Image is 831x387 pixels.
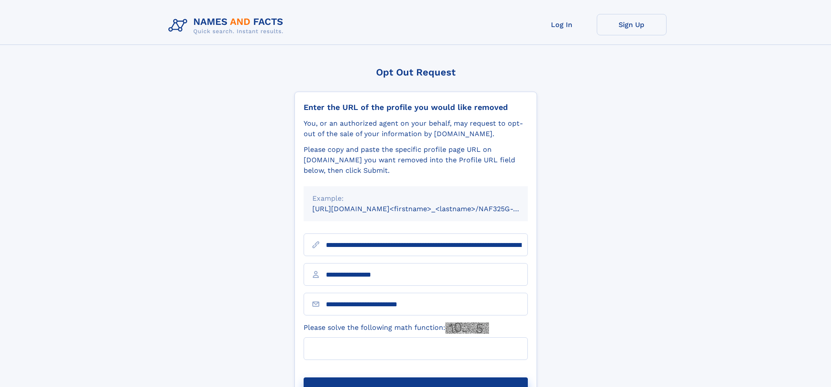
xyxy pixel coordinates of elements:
div: Please copy and paste the specific profile page URL on [DOMAIN_NAME] you want removed into the Pr... [304,144,528,176]
small: [URL][DOMAIN_NAME]<firstname>_<lastname>/NAF325G-xxxxxxxx [312,205,544,213]
a: Log In [527,14,597,35]
div: Example: [312,193,519,204]
div: Opt Out Request [294,67,537,78]
label: Please solve the following math function: [304,322,489,334]
a: Sign Up [597,14,667,35]
div: Enter the URL of the profile you would like removed [304,103,528,112]
div: You, or an authorized agent on your behalf, may request to opt-out of the sale of your informatio... [304,118,528,139]
img: Logo Names and Facts [165,14,291,38]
